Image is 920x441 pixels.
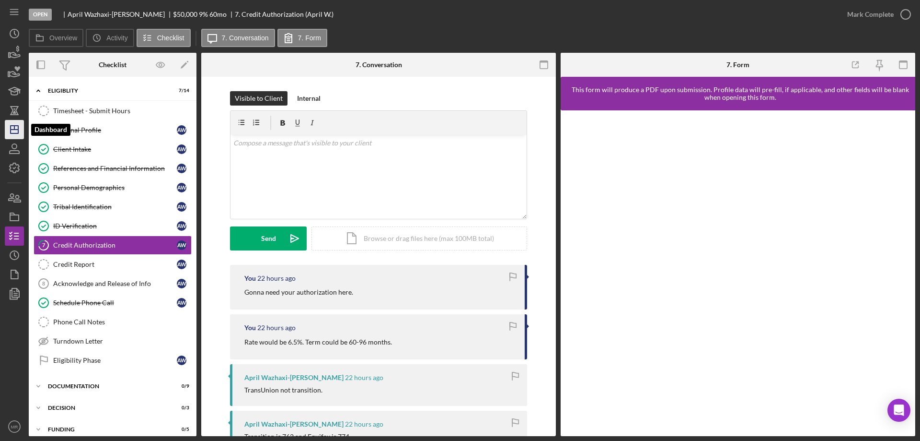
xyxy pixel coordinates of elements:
[177,164,186,173] div: A W
[172,383,189,389] div: 0 / 9
[86,29,134,47] button: Activity
[34,274,192,293] a: 8Acknowledge and Release of InfoAW
[29,9,52,21] div: Open
[244,386,322,394] div: TransUnion not transition.
[34,159,192,178] a: References and Financial InformationAW
[53,280,177,287] div: Acknowledge and Release of Info
[53,299,177,307] div: Schedule Phone Call
[565,86,915,101] div: This form will produce a PDF upon submission. Profile data will pre-fill, if applicable, and othe...
[53,203,177,211] div: Tribal Identification
[177,279,186,288] div: A W
[244,287,353,298] p: Gonna need your authorization here.
[172,427,189,432] div: 0 / 5
[177,298,186,308] div: A W
[726,61,749,69] div: 7. Form
[99,61,126,69] div: Checklist
[34,236,192,255] a: 7Credit AuthorizationAW
[29,29,83,47] button: Overview
[106,34,127,42] label: Activity
[48,88,165,94] div: Eligiblity
[201,29,275,47] button: 7. Conversation
[356,61,402,69] div: 7. Conversation
[244,337,392,347] p: Rate would be 6.5%. Term could be 60-96 months.
[34,255,192,274] a: Credit ReportAW
[230,91,287,106] button: Visible to Client
[277,29,327,47] button: 7. Form
[235,11,333,18] div: 7. Credit Authorization (April W.)
[53,126,177,134] div: Personal Profile
[53,337,191,345] div: Turndown Letter
[53,241,177,249] div: Credit Authorization
[34,216,192,236] a: ID VerificationAW
[157,34,184,42] label: Checklist
[34,312,192,332] a: Phone Call Notes
[34,120,192,140] a: Personal ProfileAW
[838,5,915,24] button: Mark Complete
[847,5,894,24] div: Mark Complete
[297,91,321,106] div: Internal
[257,274,296,282] time: 2025-10-02 15:44
[34,332,192,351] a: Turndown Letter
[570,120,907,427] iframe: Lenderfit form
[230,226,307,250] button: Send
[42,281,45,286] tspan: 8
[53,222,177,230] div: ID Verification
[53,165,177,172] div: References and Financial Information
[244,420,344,428] div: April Wazhaxi-[PERSON_NAME]
[244,274,256,282] div: You
[48,427,165,432] div: Funding
[42,242,46,248] tspan: 7
[53,357,177,364] div: Eligibility Phase
[222,34,269,42] label: 7. Conversation
[887,399,910,422] div: Open Intercom Messenger
[53,145,177,153] div: Client Intake
[34,197,192,216] a: Tribal IdentificationAW
[261,226,276,250] div: Send
[244,433,349,441] div: Transition is 762 and Equifax is 774
[173,10,197,18] span: $50,000
[345,420,383,428] time: 2025-10-02 15:28
[209,11,227,18] div: 60 mo
[177,260,186,269] div: A W
[53,318,191,326] div: Phone Call Notes
[177,240,186,250] div: A W
[34,293,192,312] a: Schedule Phone CallAW
[48,405,165,411] div: Decision
[235,91,283,106] div: Visible to Client
[5,417,24,436] button: MR
[257,324,296,332] time: 2025-10-02 15:31
[298,34,321,42] label: 7. Form
[292,91,325,106] button: Internal
[53,261,177,268] div: Credit Report
[177,125,186,135] div: A W
[177,356,186,365] div: A W
[137,29,191,47] button: Checklist
[345,374,383,381] time: 2025-10-02 15:29
[34,351,192,370] a: Eligibility PhaseAW
[177,144,186,154] div: A W
[53,107,191,115] div: Timesheet - Submit Hours
[177,221,186,231] div: A W
[34,178,192,197] a: Personal DemographicsAW
[244,324,256,332] div: You
[244,374,344,381] div: April Wazhaxi-[PERSON_NAME]
[172,88,189,94] div: 7 / 14
[34,101,192,120] a: Timesheet - Submit Hours
[11,424,18,429] text: MR
[172,405,189,411] div: 0 / 3
[48,383,165,389] div: Documentation
[49,34,77,42] label: Overview
[177,183,186,192] div: A W
[53,184,177,191] div: Personal Demographics
[68,11,173,18] div: April Wazhaxi-[PERSON_NAME]
[177,202,186,212] div: A W
[34,140,192,159] a: Client IntakeAW
[199,11,208,18] div: 9 %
